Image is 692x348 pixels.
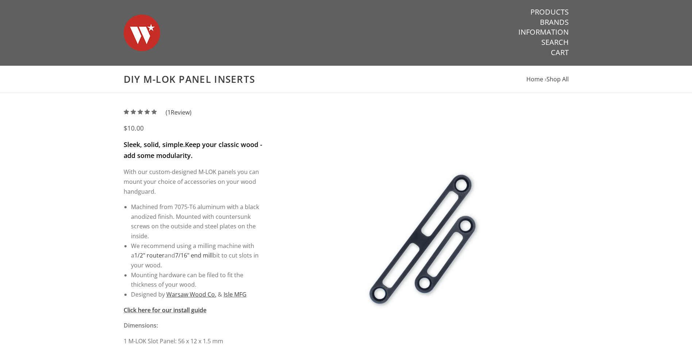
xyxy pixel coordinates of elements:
[166,290,216,298] a: Warsaw Wood Co.
[551,48,569,57] a: Cart
[131,241,263,270] li: We recommend using a milling machine with a and bit to cut slots in your wood.
[546,75,569,83] a: Shop All
[124,140,185,149] strong: Sleek, solid, simple.
[540,18,569,27] a: Brands
[124,321,158,329] strong: Dimensions:
[124,168,259,195] span: With our custom-designed M-LOK panels you can mount your choice of accessories on your wood handg...
[124,124,144,132] span: $10.00
[134,251,165,259] a: 1/2" router
[224,290,247,298] a: Isle MFG
[526,75,543,83] a: Home
[541,38,569,47] a: Search
[131,202,263,241] li: Machined from 7075-T6 aluminum with a black anodized finish. Mounted with countersunk screws on t...
[545,74,569,84] li: ›
[124,140,262,160] strong: Keep your classic wood - add some modularity.
[530,7,569,17] a: Products
[124,73,569,85] h1: DIY M-LOK Panel Inserts
[124,336,263,346] p: 1 M-LOK Slot Panel: 56 x 12 x 1.5 mm
[167,108,171,116] span: 1
[124,7,160,58] img: Warsaw Wood Co.
[518,27,569,37] a: Information
[175,251,213,259] a: 7/16" end mill
[124,108,192,116] a: (1Review)
[124,306,206,314] a: Click here for our install guide
[131,270,263,290] li: Mounting hardware can be filed to fit the thickness of your wood.
[166,108,192,117] span: ( Review)
[131,290,263,299] li: Designed by &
